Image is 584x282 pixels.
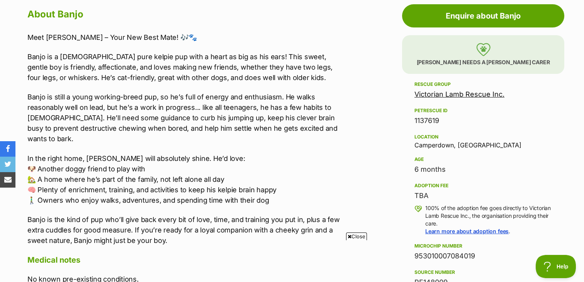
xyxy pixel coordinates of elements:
[414,243,552,249] div: Microchip number
[414,132,552,149] div: Camperdown, [GEOGRAPHIC_DATA]
[27,51,346,83] p: Banjo is a [DEMOGRAPHIC_DATA] pure kelpie pup with a heart as big as his ears! This sweet, gentle...
[414,183,552,189] div: Adoption fee
[414,81,552,87] div: Rescue group
[414,164,552,175] div: 6 months
[27,92,346,144] p: Banjo is still a young working-breed pup, so he’s full of energy and enthusiasm. He walks reasona...
[402,35,564,74] p: [PERSON_NAME] needs a [PERSON_NAME] carer
[414,190,552,201] div: TBA
[414,251,552,261] div: 953010007084019
[536,255,576,278] iframe: Help Scout Beacon - Open
[105,243,479,278] iframe: Advertisement
[414,134,552,140] div: Location
[476,43,491,56] img: foster-care-31f2a1ccfb079a48fc4dc6d2a002ce68c6d2b76c7ccb9e0da61f6cd5abbf869a.svg
[402,4,564,27] a: Enquire about Banjo
[27,6,346,23] h2: About Banjo
[414,269,552,275] div: Source number
[414,90,504,98] a: Victorian Lamb Rescue Inc.
[27,214,346,246] p: Banjo is the kind of pup who’ll give back every bit of love, time, and training you put in, plus ...
[414,108,552,114] div: PetRescue ID
[27,153,346,205] p: In the right home, [PERSON_NAME] will absolutely shine. He’d love: 🐶 Another doggy friend to play...
[414,156,552,162] div: Age
[27,255,346,265] h4: Medical notes
[425,228,509,234] a: Learn more about adoption fees
[425,204,552,235] p: 100% of the adoption fee goes directly to Victorian Lamb Rescue Inc., the organisation providing ...
[346,232,367,240] span: Close
[27,32,346,43] p: Meet [PERSON_NAME] – Your New Best Mate! 🎶🐾
[414,115,552,126] div: 1137619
